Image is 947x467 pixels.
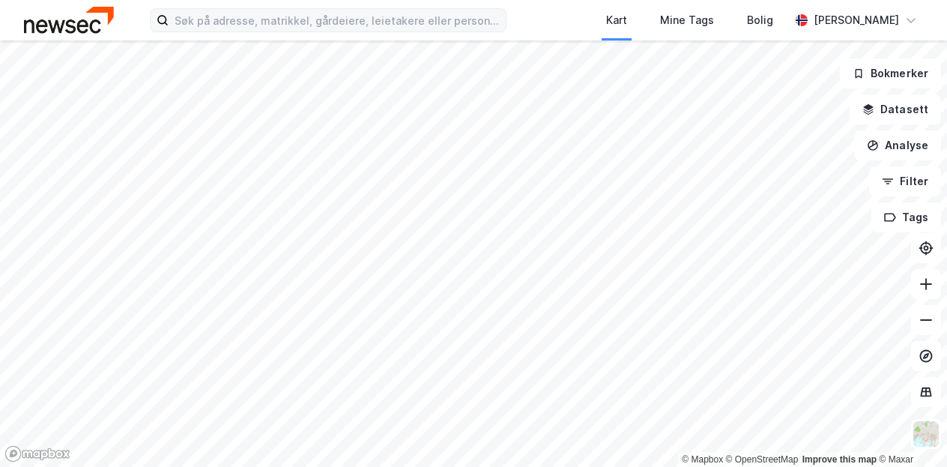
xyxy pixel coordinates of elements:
div: Kart [606,11,627,29]
a: OpenStreetMap [726,454,799,465]
img: newsec-logo.f6e21ccffca1b3a03d2d.png [24,7,114,33]
a: Improve this map [802,454,877,465]
div: Bolig [747,11,773,29]
input: Søk på adresse, matrikkel, gårdeiere, leietakere eller personer [169,9,506,31]
button: Analyse [854,130,941,160]
a: Mapbox homepage [4,445,70,463]
button: Datasett [850,94,941,124]
button: Filter [869,166,941,196]
div: [PERSON_NAME] [814,11,899,29]
button: Tags [871,202,941,232]
div: Mine Tags [660,11,714,29]
a: Mapbox [682,454,723,465]
iframe: Chat Widget [872,395,947,467]
button: Bokmerker [840,58,941,88]
div: Kontrollprogram for chat [872,395,947,467]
